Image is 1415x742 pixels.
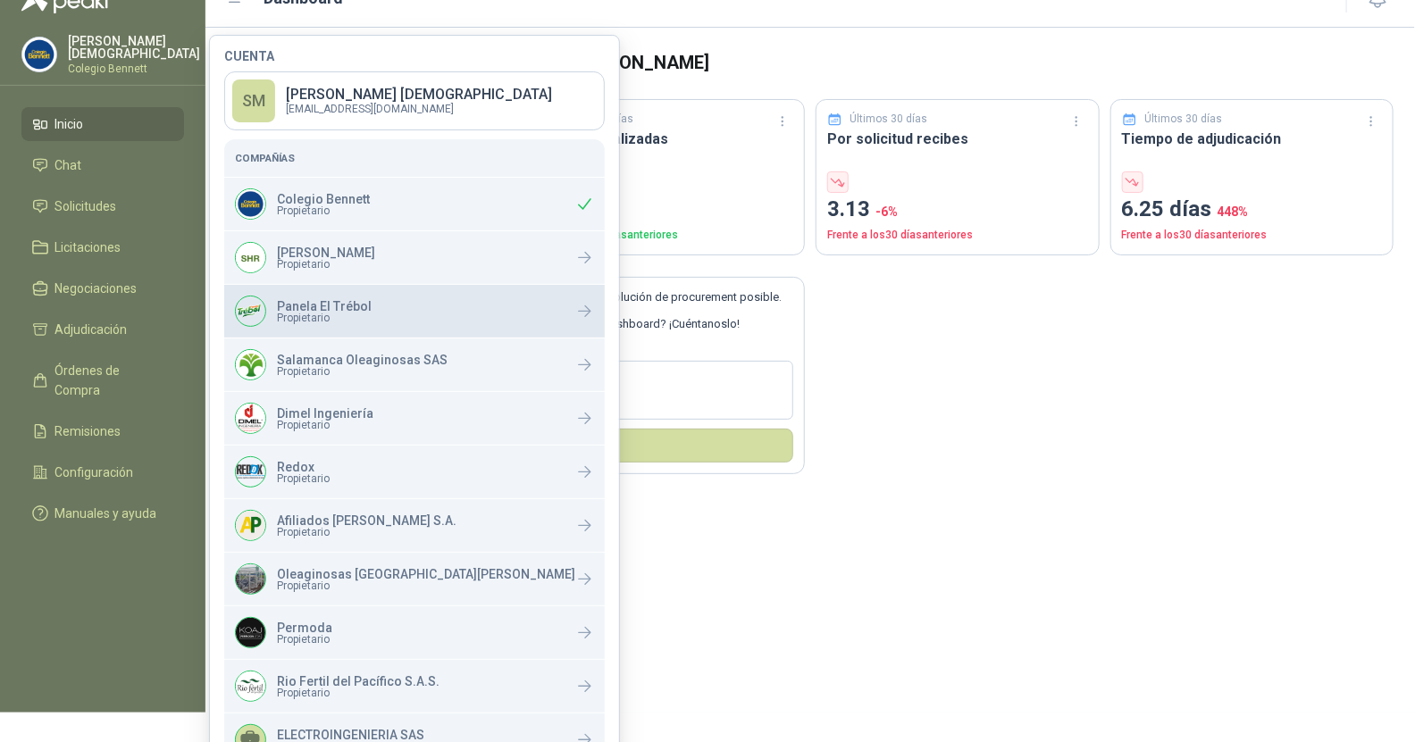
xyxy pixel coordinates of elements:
span: Solicitudes [55,196,117,216]
a: SM[PERSON_NAME] [DEMOGRAPHIC_DATA][EMAIL_ADDRESS][DOMAIN_NAME] [224,71,605,130]
img: Company Logo [236,296,265,326]
img: Company Logo [236,243,265,272]
p: Salamanca Oleaginosas SAS [277,354,448,366]
span: -6 % [875,204,898,219]
img: Company Logo [236,404,265,433]
span: Propietario [277,205,370,216]
a: Solicitudes [21,189,184,223]
a: Company LogoPanela El TrébolPropietario [224,285,605,338]
h5: Compañías [235,150,594,166]
img: Company Logo [236,457,265,487]
p: Dimel Ingeniería [277,407,373,420]
a: Licitaciones [21,230,184,264]
span: Chat [55,155,82,175]
span: Propietario [277,580,575,591]
a: Manuales y ayuda [21,496,184,530]
p: [EMAIL_ADDRESS][DOMAIN_NAME] [286,104,552,114]
a: Company LogoRedoxPropietario [224,446,605,498]
h3: Bienvenido de [DEMOGRAPHIC_DATA][PERSON_NAME] [255,49,1394,77]
span: Remisiones [55,421,121,441]
span: Licitaciones [55,238,121,257]
span: Configuración [55,463,134,482]
img: Company Logo [236,671,265,701]
img: Company Logo [236,618,265,647]
p: Oleaginosas [GEOGRAPHIC_DATA][PERSON_NAME] [277,568,575,580]
span: Propietario [277,366,448,377]
p: 6.25 días [1122,193,1383,227]
img: Company Logo [236,564,265,594]
img: Company Logo [22,38,56,71]
h4: Cuenta [224,50,605,63]
img: Company Logo [236,350,265,379]
p: Colegio Bennett [277,193,370,205]
p: Panela El Trébol [277,300,372,313]
a: Company LogoDimel IngenieríaPropietario [224,392,605,445]
span: Órdenes de Compra [55,361,167,400]
p: Frente a los 30 días anteriores [1122,227,1383,244]
p: [PERSON_NAME] [DEMOGRAPHIC_DATA] [68,35,200,60]
span: Propietario [277,473,330,484]
h3: Tiempo de adjudicación [1122,128,1383,150]
span: Propietario [277,634,332,645]
a: Configuración [21,455,184,489]
a: Company LogoSalamanca Oleaginosas SASPropietario [224,338,605,391]
span: Manuales y ayuda [55,504,157,523]
span: Propietario [277,259,375,270]
div: Company LogoColegio BennettPropietario [224,178,605,230]
a: Company Logo[PERSON_NAME]Propietario [224,231,605,284]
p: ELECTROINGENIERIA SAS [277,729,424,741]
span: 448 % [1218,204,1249,219]
a: Órdenes de Compra [21,354,184,407]
span: Adjudicación [55,320,128,339]
h3: Por solicitud recibes [827,128,1088,150]
img: Company Logo [236,189,265,219]
p: Frente a los 30 días anteriores [827,227,1088,244]
span: Propietario [277,688,440,698]
a: Negociaciones [21,271,184,305]
div: SM [232,79,275,122]
p: [PERSON_NAME] [DEMOGRAPHIC_DATA] [286,88,552,102]
a: Chat [21,148,184,182]
a: Inicio [21,107,184,141]
a: Company LogoOleaginosas [GEOGRAPHIC_DATA][PERSON_NAME]Propietario [224,553,605,605]
a: Company LogoAfiliados [PERSON_NAME] S.A.Propietario [224,499,605,552]
a: Company LogoPermodaPropietario [224,606,605,659]
span: Negociaciones [55,279,138,298]
p: Frente a los 30 días anteriores [533,227,794,244]
a: Remisiones [21,414,184,448]
span: Propietario [277,420,373,430]
p: Redox [277,461,330,473]
p: Rio Fertil del Pacífico S.A.S. [277,675,440,688]
a: Company LogoRio Fertil del Pacífico S.A.S.Propietario [224,660,605,713]
p: 252 [533,193,794,227]
span: Propietario [277,527,456,538]
p: Colegio Bennett [68,63,200,74]
img: Company Logo [236,511,265,540]
p: Permoda [277,621,332,634]
p: [PERSON_NAME] [277,246,375,259]
p: 3.13 [827,193,1088,227]
p: Afiliados [PERSON_NAME] S.A. [277,514,456,527]
a: Adjudicación [21,313,184,346]
p: Últimos 30 días [1144,111,1222,128]
p: Últimos 30 días [850,111,928,128]
span: Inicio [55,114,84,134]
span: Propietario [277,313,372,323]
h3: Compras realizadas [533,128,794,150]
